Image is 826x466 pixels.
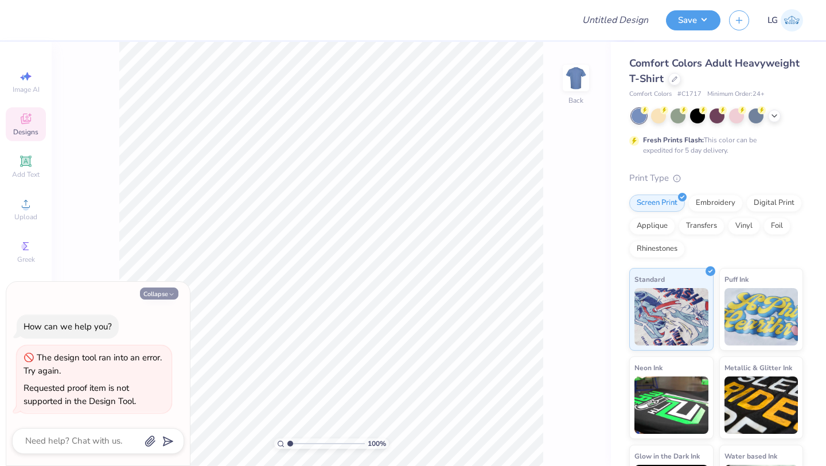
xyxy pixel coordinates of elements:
[24,382,136,407] div: Requested proof item is not supported in the Design Tool.
[666,10,720,30] button: Save
[781,9,803,32] img: Lijo George
[679,218,724,235] div: Transfers
[767,14,778,27] span: LG
[629,240,685,258] div: Rhinestones
[724,376,798,434] img: Metallic & Glitter Ink
[724,450,777,462] span: Water based Ink
[17,255,35,264] span: Greek
[688,195,743,212] div: Embroidery
[643,135,704,145] strong: Fresh Prints Flash:
[564,67,587,90] img: Back
[746,195,802,212] div: Digital Print
[634,288,708,345] img: Standard
[629,56,800,86] span: Comfort Colors Adult Heavyweight T-Shirt
[707,90,765,99] span: Minimum Order: 24 +
[12,170,40,179] span: Add Text
[368,438,386,449] span: 100 %
[13,85,40,94] span: Image AI
[728,218,760,235] div: Vinyl
[629,172,803,185] div: Print Type
[634,362,663,374] span: Neon Ink
[724,273,749,285] span: Puff Ink
[14,212,37,222] span: Upload
[24,352,162,376] div: The design tool ran into an error. Try again.
[724,362,792,374] span: Metallic & Glitter Ink
[763,218,790,235] div: Foil
[677,90,702,99] span: # C1717
[629,90,672,99] span: Comfort Colors
[643,135,784,156] div: This color can be expedited for 5 day delivery.
[634,273,665,285] span: Standard
[13,127,38,137] span: Designs
[724,288,798,345] img: Puff Ink
[568,95,583,106] div: Back
[140,288,178,300] button: Collapse
[629,218,675,235] div: Applique
[24,321,112,332] div: How can we help you?
[634,450,700,462] span: Glow in the Dark Ink
[767,9,803,32] a: LG
[573,9,657,32] input: Untitled Design
[629,195,685,212] div: Screen Print
[634,376,708,434] img: Neon Ink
